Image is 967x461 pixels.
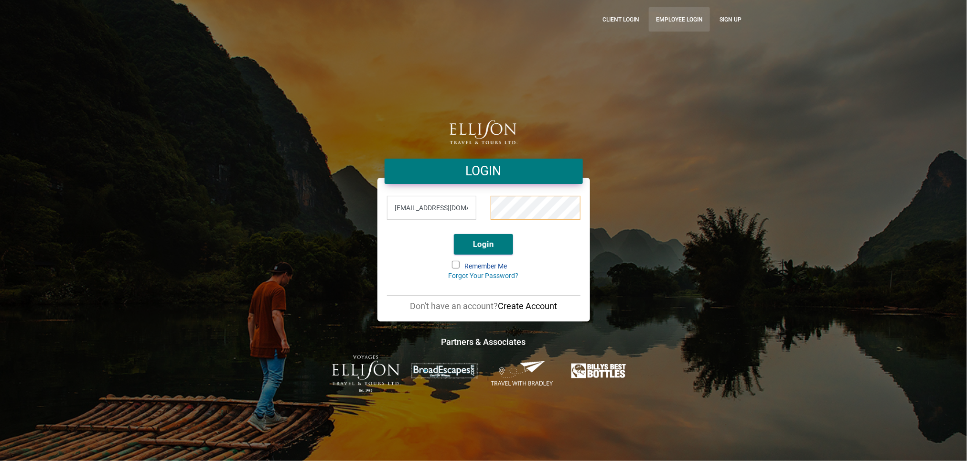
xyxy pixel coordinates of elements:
button: Login [454,234,513,255]
img: broadescapes.png [410,363,479,379]
img: ET-Voyages-text-colour-Logo-with-est.png [332,355,401,392]
img: Billys-Best-Bottles.png [566,361,635,381]
a: CLient Login [595,7,646,32]
h4: Partners & Associates [218,336,749,348]
a: Forgot Your Password? [449,272,519,279]
img: logo.png [450,120,517,144]
a: Employee Login [649,7,710,32]
a: Sign up [712,7,749,32]
h4: LOGIN [392,162,576,180]
p: Don't have an account? [387,300,580,312]
a: Create Account [498,301,557,311]
label: Remember Me [453,262,515,271]
input: Email Address [387,196,477,220]
img: Travel-With-Bradley.png [488,360,557,387]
